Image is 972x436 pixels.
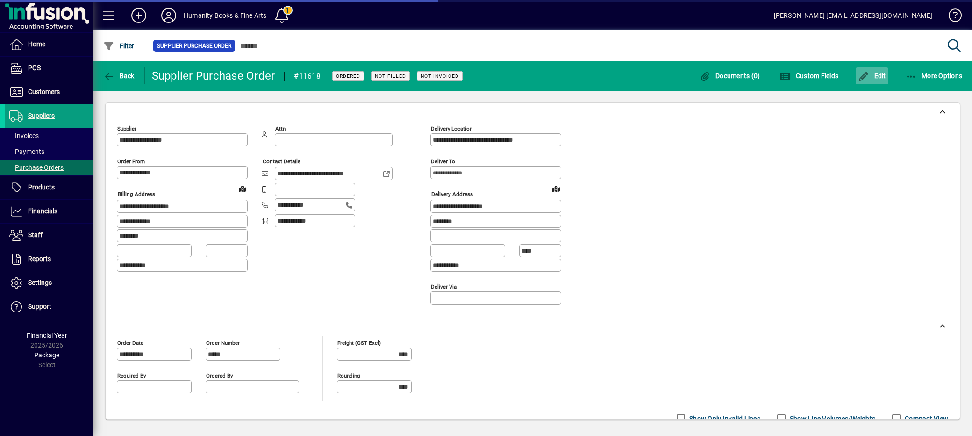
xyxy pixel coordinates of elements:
[28,231,43,239] span: Staff
[774,8,932,23] div: [PERSON_NAME] [EMAIL_ADDRESS][DOMAIN_NAME]
[5,57,93,80] a: POS
[779,72,838,80] span: Custom Fields
[336,73,360,79] span: Ordered
[858,72,886,80] span: Edit
[687,414,760,423] label: Show Only Invalid Lines
[117,372,146,378] mat-label: Required by
[337,372,360,378] mat-label: Rounding
[856,67,888,84] button: Edit
[5,176,93,199] a: Products
[206,372,233,378] mat-label: Ordered by
[431,158,455,165] mat-label: Deliver To
[431,283,457,290] mat-label: Deliver via
[5,224,93,247] a: Staff
[27,332,67,339] span: Financial Year
[28,279,52,286] span: Settings
[5,33,93,56] a: Home
[154,7,184,24] button: Profile
[28,64,41,72] span: POS
[28,207,57,215] span: Financials
[337,339,381,346] mat-label: Freight (GST excl)
[375,73,406,79] span: Not Filled
[788,414,875,423] label: Show Line Volumes/Weights
[124,7,154,24] button: Add
[5,144,93,160] a: Payments
[28,255,51,262] span: Reports
[28,40,45,48] span: Home
[5,200,93,223] a: Financials
[431,125,472,132] mat-label: Delivery Location
[700,72,760,80] span: Documents (0)
[275,125,286,132] mat-label: Attn
[906,72,963,80] span: More Options
[697,67,763,84] button: Documents (0)
[28,183,55,191] span: Products
[5,271,93,295] a: Settings
[103,42,135,50] span: Filter
[903,67,965,84] button: More Options
[294,69,321,84] div: #11618
[549,181,564,196] a: View on map
[5,247,93,271] a: Reports
[28,303,51,310] span: Support
[5,128,93,144] a: Invoices
[777,67,841,84] button: Custom Fields
[206,339,240,346] mat-label: Order number
[942,2,960,32] a: Knowledge Base
[5,295,93,319] a: Support
[101,37,137,54] button: Filter
[152,68,275,83] div: Supplier Purchase Order
[101,67,137,84] button: Back
[5,80,93,104] a: Customers
[421,73,459,79] span: Not Invoiced
[28,88,60,95] span: Customers
[103,72,135,80] span: Back
[28,112,55,119] span: Suppliers
[184,8,267,23] div: Humanity Books & Fine Arts
[9,132,39,139] span: Invoices
[34,351,59,359] span: Package
[117,125,136,132] mat-label: Supplier
[5,160,93,175] a: Purchase Orders
[903,414,948,423] label: Compact View
[9,148,44,155] span: Payments
[157,41,231,51] span: Supplier Purchase Order
[117,339,143,346] mat-label: Order date
[117,158,145,165] mat-label: Order from
[93,67,145,84] app-page-header-button: Back
[235,181,250,196] a: View on map
[9,164,64,171] span: Purchase Orders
